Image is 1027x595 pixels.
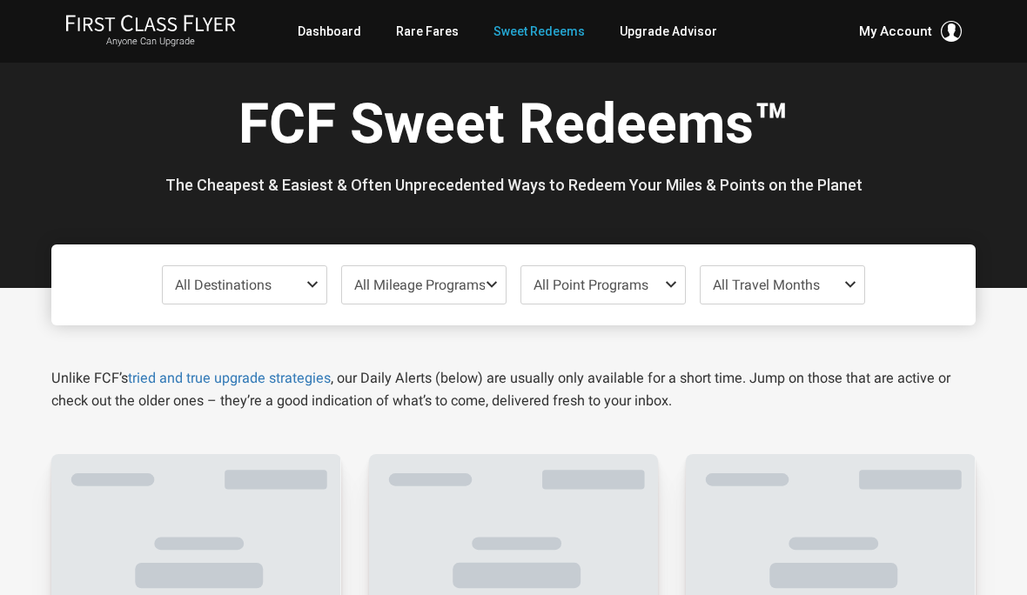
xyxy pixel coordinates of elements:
[298,16,361,47] a: Dashboard
[175,277,272,293] span: All Destinations
[713,277,820,293] span: All Travel Months
[51,367,976,412] p: Unlike FCF’s , our Daily Alerts (below) are usually only available for a short time. Jump on thos...
[128,370,331,386] a: tried and true upgrade strategies
[859,21,962,42] button: My Account
[859,21,932,42] span: My Account
[64,177,963,194] h3: The Cheapest & Easiest & Often Unprecedented Ways to Redeem Your Miles & Points on the Planet
[65,14,236,49] a: First Class FlyerAnyone Can Upgrade
[64,94,963,161] h1: FCF Sweet Redeems™
[493,16,585,47] a: Sweet Redeems
[65,36,236,48] small: Anyone Can Upgrade
[534,277,648,293] span: All Point Programs
[65,14,236,32] img: First Class Flyer
[354,277,486,293] span: All Mileage Programs
[620,16,717,47] a: Upgrade Advisor
[396,16,459,47] a: Rare Fares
